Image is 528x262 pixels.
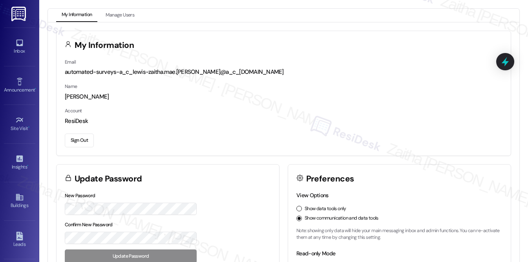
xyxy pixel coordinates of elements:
div: automated-surveys-a_c_lewis-zaitha.mae.[PERSON_NAME]@a_c_[DOMAIN_NAME] [65,68,502,76]
label: Confirm New Password [65,222,113,228]
button: Sign Out [65,134,94,147]
span: • [27,163,28,169]
button: My Information [56,9,97,22]
label: Email [65,59,76,65]
label: View Options [296,192,329,199]
span: • [28,125,29,130]
div: [PERSON_NAME] [65,93,502,101]
label: New Password [65,192,95,199]
a: Insights • [4,152,35,173]
label: Show communication and data tools [305,215,378,222]
a: Leads [4,229,35,251]
a: Inbox [4,36,35,57]
h3: My Information [75,41,134,49]
a: Buildings [4,191,35,212]
label: Name [65,83,77,90]
img: ResiDesk Logo [11,7,27,21]
button: Manage Users [100,9,140,22]
h3: Update Password [75,175,142,183]
label: Show data tools only [305,205,346,213]
a: Site Visit • [4,114,35,135]
span: • [35,86,36,92]
h3: Preferences [306,175,354,183]
p: Note: showing only data will hide your main messaging inbox and admin functions. You can re-activ... [296,227,502,241]
div: ResiDesk [65,117,502,125]
label: Account [65,108,82,114]
label: Read-only Mode [296,250,335,257]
